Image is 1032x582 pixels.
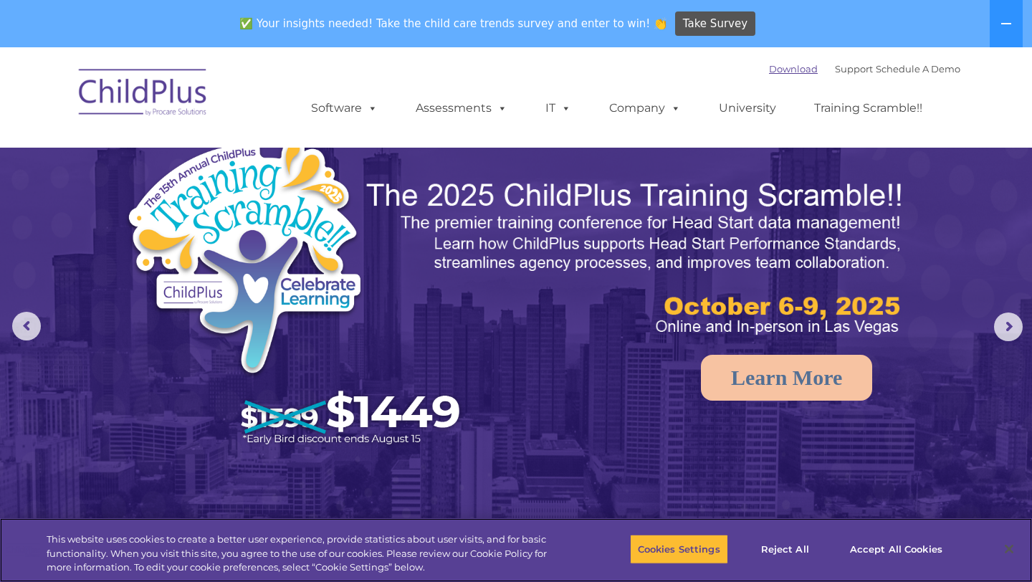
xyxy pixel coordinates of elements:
[199,95,243,105] span: Last name
[234,9,673,37] span: ✅ Your insights needed! Take the child care trends survey and enter to win! 👏
[675,11,756,37] a: Take Survey
[531,94,586,123] a: IT
[800,94,937,123] a: Training Scramble!!
[876,63,960,75] a: Schedule A Demo
[683,11,747,37] span: Take Survey
[401,94,522,123] a: Assessments
[740,534,830,564] button: Reject All
[297,94,392,123] a: Software
[704,94,790,123] a: University
[47,533,568,575] div: This website uses cookies to create a better user experience, provide statistics about user visit...
[701,355,872,401] a: Learn More
[769,63,818,75] a: Download
[842,534,950,564] button: Accept All Cookies
[993,533,1025,565] button: Close
[72,59,215,130] img: ChildPlus by Procare Solutions
[595,94,695,123] a: Company
[835,63,873,75] a: Support
[630,534,728,564] button: Cookies Settings
[199,153,260,164] span: Phone number
[769,63,960,75] font: |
